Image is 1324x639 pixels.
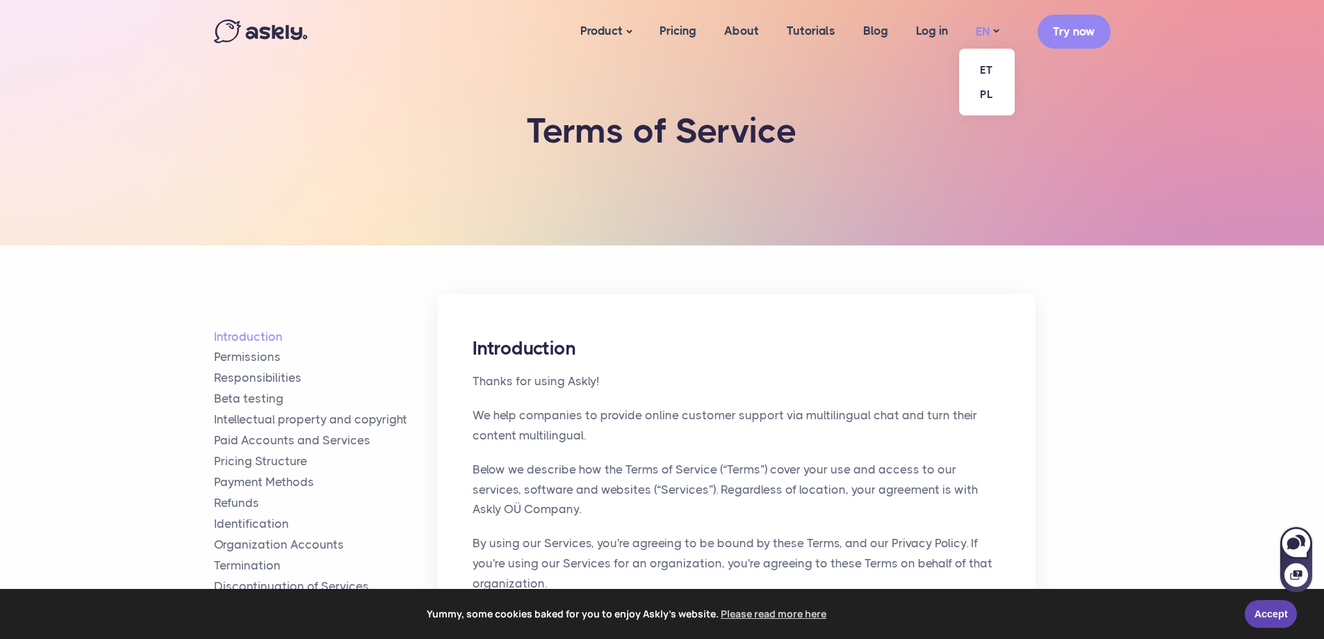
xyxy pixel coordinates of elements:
[214,432,439,448] a: Paid Accounts and Services
[719,604,828,624] a: learn more about cookies
[214,370,439,386] a: Responsibilities
[473,336,1001,361] h2: Introduction
[214,516,439,532] a: Identification
[473,405,1001,446] p: We help companies to provide online customer support via multilingual chat and turn their content...
[959,82,1015,106] a: PL
[566,4,646,59] a: Product
[214,391,439,407] a: Beta testing
[1245,600,1297,628] a: Accept
[959,58,1015,82] a: ET
[214,412,439,428] a: Intellectual property and copyright
[214,329,439,345] a: Introduction
[849,4,902,58] a: Blog
[1038,15,1111,49] a: Try now
[214,349,439,365] a: Permissions
[710,4,773,58] a: About
[214,537,439,553] a: Organization Accounts
[962,22,1013,42] a: EN
[214,558,439,574] a: Termination
[20,604,1235,624] span: Yummy, some cookies baked for you to enjoy Askly's website.
[1279,524,1314,594] iframe: Askly chat
[646,4,710,58] a: Pricing
[214,453,439,469] a: Pricing Structure
[214,495,439,511] a: Refunds
[902,4,962,58] a: Log in
[214,474,439,490] a: Payment Methods
[473,371,1001,391] p: Thanks for using Askly!
[443,111,881,152] h1: Terms of Service
[214,19,307,43] img: Askly
[214,579,439,594] a: Discontinuation of Services
[773,4,849,58] a: Tutorials
[473,460,1001,520] p: Below we describe how the Terms of Service (“Terms”) cover your use and access to our services, s...
[473,533,1001,594] p: By using our Services, you're agreeing to be bound by these Terms, and our Privacy Policy. If you...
